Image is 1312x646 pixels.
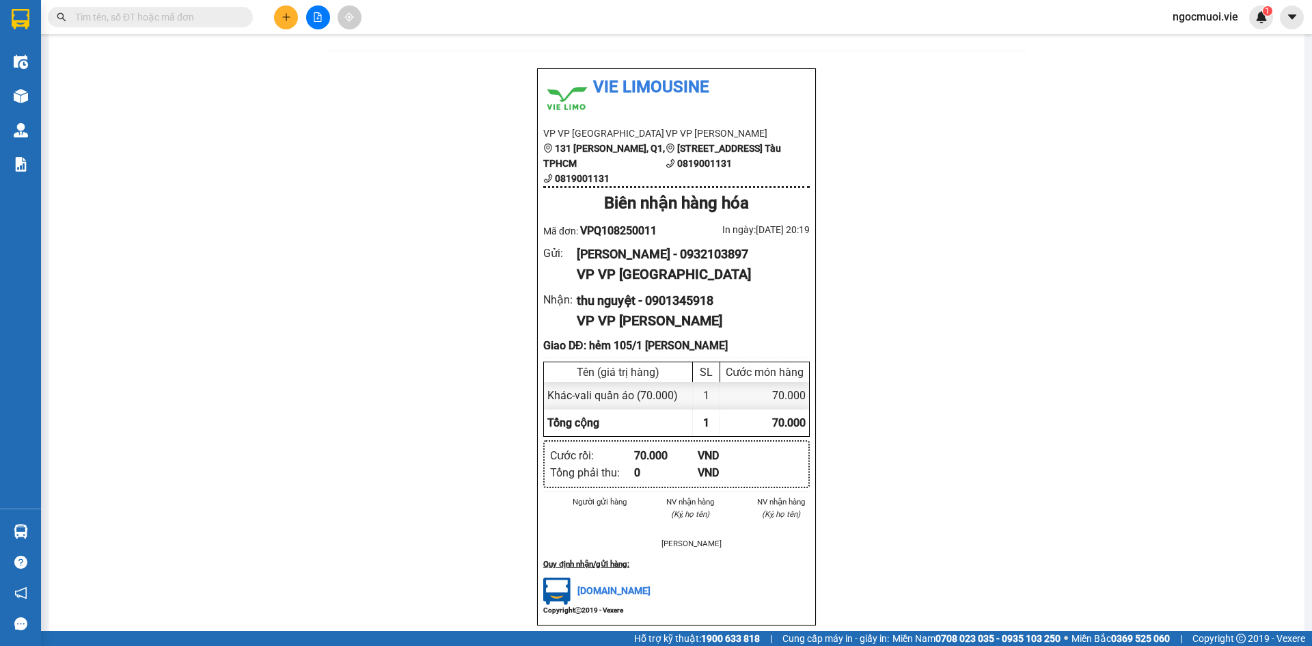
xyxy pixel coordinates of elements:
[661,496,720,508] li: NV nhận hàng
[57,12,66,22] span: search
[313,12,323,22] span: file-add
[1236,634,1246,643] span: copyright
[693,382,720,409] div: 1
[671,509,709,519] i: (Ký, họ tên)
[14,587,27,600] span: notification
[75,10,236,25] input: Tìm tên, số ĐT hoặc mã đơn
[577,264,799,285] div: VP VP [GEOGRAPHIC_DATA]
[543,126,666,141] li: VP VP [GEOGRAPHIC_DATA]
[555,173,610,184] b: 0819001131
[282,12,291,22] span: plus
[14,617,27,630] span: message
[577,585,651,596] span: [DOMAIN_NAME]
[661,537,720,550] li: [PERSON_NAME]
[1263,6,1272,16] sup: 1
[543,337,810,354] div: Giao DĐ: hẻm 105/1 [PERSON_NAME]
[543,291,577,308] div: Nhận :
[14,157,28,172] img: solution-icon
[543,245,577,262] div: Gửi :
[698,464,761,481] div: VND
[666,144,675,153] span: environment
[762,509,800,519] i: (Ký, họ tên)
[547,389,678,402] span: Khác - vali quần áo (70.000)
[701,633,760,644] strong: 1900 633 818
[720,382,809,409] div: 70.000
[1255,11,1268,23] img: icon-new-feature
[724,366,806,379] div: Cước món hàng
[696,366,716,379] div: SL
[14,123,28,137] img: warehouse-icon
[543,144,553,153] span: environment
[14,524,28,539] img: warehouse-icon
[14,556,27,569] span: question-circle
[543,222,676,239] div: Mã đơn:
[634,631,760,646] span: Hỗ trợ kỹ thuật:
[543,75,591,122] img: logo.jpg
[571,496,629,508] li: Người gửi hàng
[752,496,810,508] li: NV nhận hàng
[935,633,1061,644] strong: 0708 023 035 - 0935 103 250
[782,631,889,646] span: Cung cấp máy in - giấy in:
[1064,636,1068,641] span: ⚪️
[550,464,634,481] div: Tổng phải thu :
[543,143,665,169] b: 131 [PERSON_NAME], Q1, TPHCM
[338,5,361,29] button: aim
[274,5,298,29] button: plus
[344,12,354,22] span: aim
[1180,631,1182,646] span: |
[676,222,810,237] div: In ngày: [DATE] 20:19
[677,143,781,154] b: [STREET_ADDRESS] Tàu
[547,366,689,379] div: Tên (giá trị hàng)
[666,126,788,141] li: VP VP [PERSON_NAME]
[698,447,761,464] div: VND
[634,464,698,481] div: 0
[634,447,698,464] div: 70.000
[543,578,571,605] img: logo.jpg
[666,159,675,168] span: phone
[577,291,799,310] div: thu nguyệt - 0901345918
[677,158,732,169] b: 0819001131
[14,89,28,103] img: warehouse-icon
[14,55,28,69] img: warehouse-icon
[1286,11,1298,23] span: caret-down
[1280,5,1304,29] button: caret-down
[543,174,553,183] span: phone
[12,9,29,29] img: logo-vxr
[580,224,657,237] span: VPQ108250011
[575,607,582,614] span: copyright
[1265,6,1270,16] span: 1
[892,631,1061,646] span: Miền Nam
[770,631,772,646] span: |
[577,245,799,264] div: [PERSON_NAME] - 0932103897
[1162,8,1249,25] span: ngocmuoi.vie
[543,558,810,570] div: Quy định nhận/gửi hàng :
[306,5,330,29] button: file-add
[543,191,810,217] div: Biên nhận hàng hóa
[703,416,709,429] span: 1
[577,310,799,332] div: VP VP [PERSON_NAME]
[1071,631,1170,646] span: Miền Bắc
[1111,633,1170,644] strong: 0369 525 060
[543,75,810,100] li: Vie Limousine
[543,605,810,619] div: Copyright 2019 - Vexere
[772,416,806,429] span: 70.000
[547,416,599,429] span: Tổng cộng
[550,447,634,464] div: Cước rồi :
